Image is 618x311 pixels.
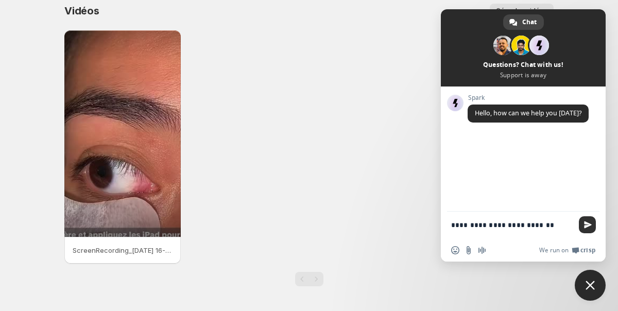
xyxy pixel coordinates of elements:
[579,216,596,233] span: Send
[490,4,554,18] button: Gérer les vidéos
[475,109,581,117] span: Hello, how can we help you [DATE]?
[465,246,473,254] span: Send a file
[451,220,573,239] textarea: Compose your message...
[496,7,547,15] span: Gérer les vidéos
[539,246,569,254] span: We run on
[539,246,595,254] a: We run onCrisp
[575,270,606,301] div: Close chat
[64,5,99,17] span: Vidéos
[478,246,486,254] span: Audio message
[503,14,544,30] div: Chat
[295,272,323,286] nav: Pagination
[451,246,459,254] span: Insert an emoji
[580,246,595,254] span: Crisp
[468,94,589,101] span: Spark
[73,245,173,255] p: ScreenRecording_[DATE] 16-33-17_1
[522,14,537,30] span: Chat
